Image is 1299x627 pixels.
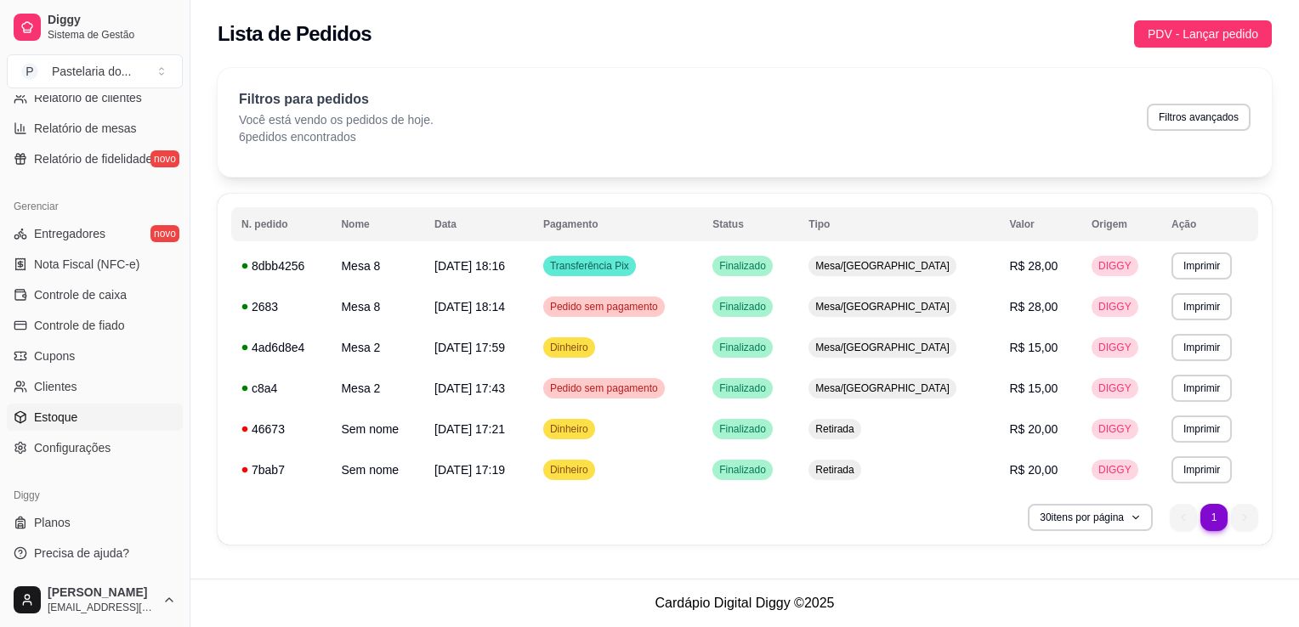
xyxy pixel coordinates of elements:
p: Você está vendo os pedidos de hoje. [239,111,434,128]
th: Origem [1081,207,1161,241]
a: DiggySistema de Gestão [7,7,183,48]
span: Retirada [812,422,857,436]
span: Configurações [34,439,111,456]
div: 7bab7 [241,461,320,478]
h2: Lista de Pedidos [218,20,372,48]
th: Nome [331,207,424,241]
button: Imprimir [1171,293,1232,320]
span: Finalizado [716,422,769,436]
a: Planos [7,509,183,536]
span: Finalizado [716,300,769,313]
span: Mesa/[GEOGRAPHIC_DATA] [812,300,953,313]
div: Diggy [7,482,183,509]
li: pagination item 1 active [1200,504,1228,531]
th: Data [424,207,533,241]
span: [DATE] 18:16 [434,259,505,273]
span: R$ 28,00 [1009,259,1058,273]
th: Pagamento [533,207,702,241]
th: Valor [999,207,1081,241]
span: Estoque [34,409,77,426]
a: Configurações [7,434,183,461]
span: Mesa/[GEOGRAPHIC_DATA] [812,259,953,273]
a: Relatório de clientes [7,84,183,111]
span: Mesa/[GEOGRAPHIC_DATA] [812,381,953,395]
span: P [21,63,38,80]
button: Imprimir [1171,415,1232,443]
span: Transferência Pix [547,259,632,273]
span: Dinheiro [547,341,592,354]
th: Ação [1161,207,1258,241]
p: Filtros para pedidos [239,89,434,110]
span: Finalizado [716,381,769,395]
span: DIGGY [1095,381,1135,395]
div: 4ad6d8e4 [241,339,320,356]
span: [DATE] 17:21 [434,422,505,436]
button: Imprimir [1171,375,1232,402]
td: Mesa 2 [331,327,424,368]
div: c8a4 [241,380,320,397]
span: DIGGY [1095,463,1135,477]
span: [PERSON_NAME] [48,585,156,601]
td: Mesa 8 [331,246,424,286]
span: Controle de caixa [34,286,127,303]
p: 6 pedidos encontrados [239,128,434,145]
a: Estoque [7,404,183,431]
td: Mesa 2 [331,368,424,409]
button: Filtros avançados [1147,104,1251,131]
a: Cupons [7,342,183,370]
span: DIGGY [1095,259,1135,273]
span: Relatório de mesas [34,120,137,137]
td: Sem nome [331,409,424,449]
span: R$ 20,00 [1009,422,1058,436]
a: Entregadoresnovo [7,220,183,247]
span: Cupons [34,347,75,364]
span: Mesa/[GEOGRAPHIC_DATA] [812,341,953,354]
span: Controle de fiado [34,317,125,334]
th: N. pedido [231,207,331,241]
footer: Cardápio Digital Diggy © 2025 [190,579,1299,627]
a: Controle de fiado [7,312,183,339]
span: Finalizado [716,463,769,477]
span: Pedido sem pagamento [547,381,661,395]
button: Select a team [7,54,183,88]
div: 8dbb4256 [241,257,320,274]
span: Clientes [34,378,77,395]
button: Imprimir [1171,334,1232,361]
span: [DATE] 18:14 [434,300,505,313]
span: R$ 15,00 [1009,341,1058,354]
button: [PERSON_NAME][EMAIL_ADDRESS][DOMAIN_NAME] [7,579,183,620]
a: Controle de caixa [7,281,183,308]
a: Clientes [7,373,183,400]
span: [DATE] 17:59 [434,341,505,354]
span: DIGGY [1095,422,1135,436]
span: R$ 20,00 [1009,463,1058,477]
nav: pagination navigation [1161,495,1267,539]
a: Relatório de fidelidadenovo [7,145,183,172]
span: Retirada [812,463,857,477]
th: Tipo [798,207,999,241]
div: 2683 [241,298,320,315]
span: Finalizado [716,259,769,273]
td: Mesa 8 [331,286,424,327]
button: PDV - Lançar pedido [1134,20,1272,48]
span: Nota Fiscal (NFC-e) [34,256,139,273]
span: [DATE] 17:43 [434,381,505,395]
span: DIGGY [1095,341,1135,354]
div: Pastelaria do ... [52,63,131,80]
span: Finalizado [716,341,769,354]
a: Relatório de mesas [7,115,183,142]
span: Relatório de clientes [34,89,142,106]
a: Nota Fiscal (NFC-e) [7,251,183,278]
span: PDV - Lançar pedido [1148,25,1258,43]
div: 46673 [241,421,320,438]
span: DIGGY [1095,300,1135,313]
span: Entregadores [34,225,105,242]
span: R$ 28,00 [1009,300,1058,313]
button: Imprimir [1171,252,1232,280]
div: Gerenciar [7,193,183,220]
span: R$ 15,00 [1009,381,1058,395]
span: Pedido sem pagamento [547,300,661,313]
th: Status [702,207,798,241]
td: Sem nome [331,449,424,490]
a: Precisa de ajuda? [7,539,183,567]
